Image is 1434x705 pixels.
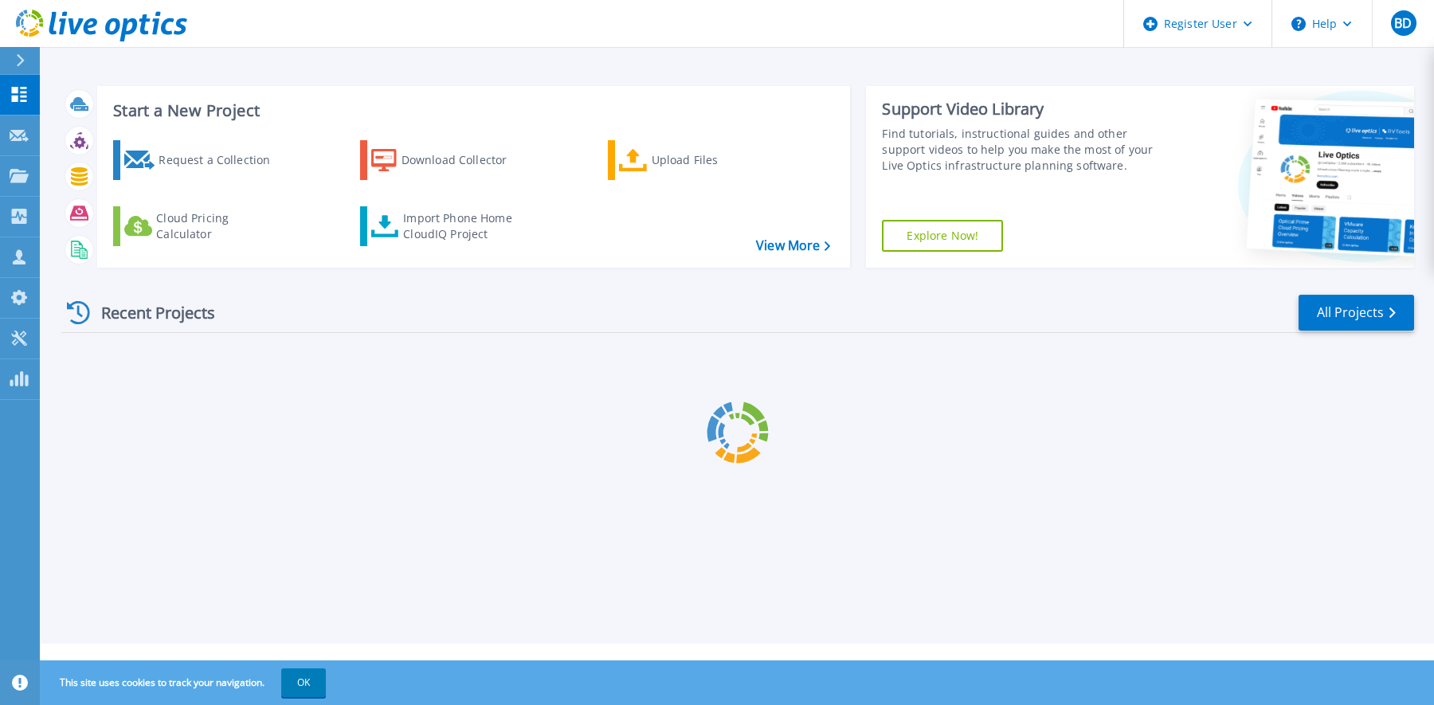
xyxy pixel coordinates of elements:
[113,140,291,180] a: Request a Collection
[608,140,786,180] a: Upload Files
[113,102,830,119] h3: Start a New Project
[61,293,237,332] div: Recent Projects
[652,144,779,176] div: Upload Files
[1299,295,1414,331] a: All Projects
[756,238,830,253] a: View More
[403,210,527,242] div: Import Phone Home CloudIQ Project
[159,144,286,176] div: Request a Collection
[156,210,284,242] div: Cloud Pricing Calculator
[281,668,326,697] button: OK
[882,126,1160,174] div: Find tutorials, instructional guides and other support videos to help you make the most of your L...
[113,206,291,246] a: Cloud Pricing Calculator
[882,99,1160,119] div: Support Video Library
[1394,17,1412,29] span: BD
[402,144,529,176] div: Download Collector
[44,668,326,697] span: This site uses cookies to track your navigation.
[360,140,538,180] a: Download Collector
[882,220,1003,252] a: Explore Now!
